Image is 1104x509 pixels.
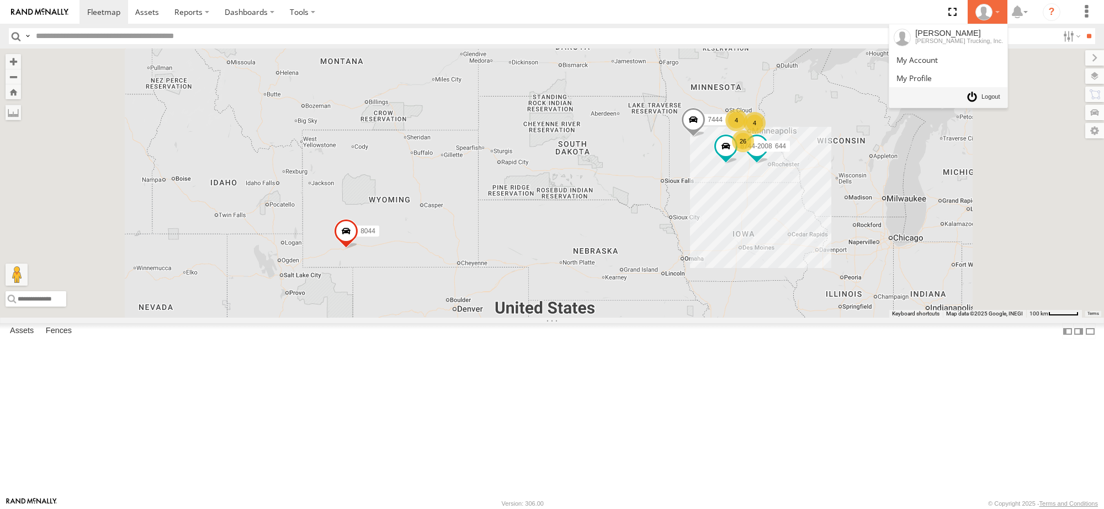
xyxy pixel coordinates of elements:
a: Terms and Conditions [1039,500,1098,507]
span: 8044 [360,227,375,235]
label: Dock Summary Table to the Right [1073,323,1084,339]
button: Zoom Home [6,84,21,99]
button: Zoom in [6,54,21,69]
img: rand-logo.svg [11,8,68,16]
label: Search Query [23,28,32,44]
a: Terms (opens in new tab) [1087,311,1099,315]
label: Assets [4,324,39,339]
div: © Copyright 2025 - [988,500,1098,507]
i: ? [1043,3,1060,21]
label: Map Settings [1085,123,1104,138]
label: Search Filter Options [1059,28,1082,44]
a: Visit our Website [6,498,57,509]
div: [PERSON_NAME] Trucking, Inc. [915,37,1003,44]
span: Map data ©2025 Google, INEGI [946,310,1023,317]
button: Map Scale: 100 km per 51 pixels [1026,310,1082,318]
label: Hide Summary Table [1085,323,1096,339]
div: 4 [744,112,766,134]
span: 8744-2008 [740,142,772,150]
span: 7644 [771,142,786,150]
button: Keyboard shortcuts [892,310,940,318]
button: Drag Pegman onto the map to open Street View [6,264,28,286]
label: Fences [40,324,77,339]
div: [PERSON_NAME] [915,29,1003,37]
div: 26 [732,130,754,152]
label: Dock Summary Table to the Left [1062,323,1073,339]
div: Nick King [972,4,1004,20]
span: 7444 [708,116,723,124]
span: 100 km [1029,310,1048,317]
label: Measure [6,105,21,120]
div: 4 [725,109,747,131]
button: Zoom out [6,69,21,84]
div: Version: 306.00 [502,500,544,507]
